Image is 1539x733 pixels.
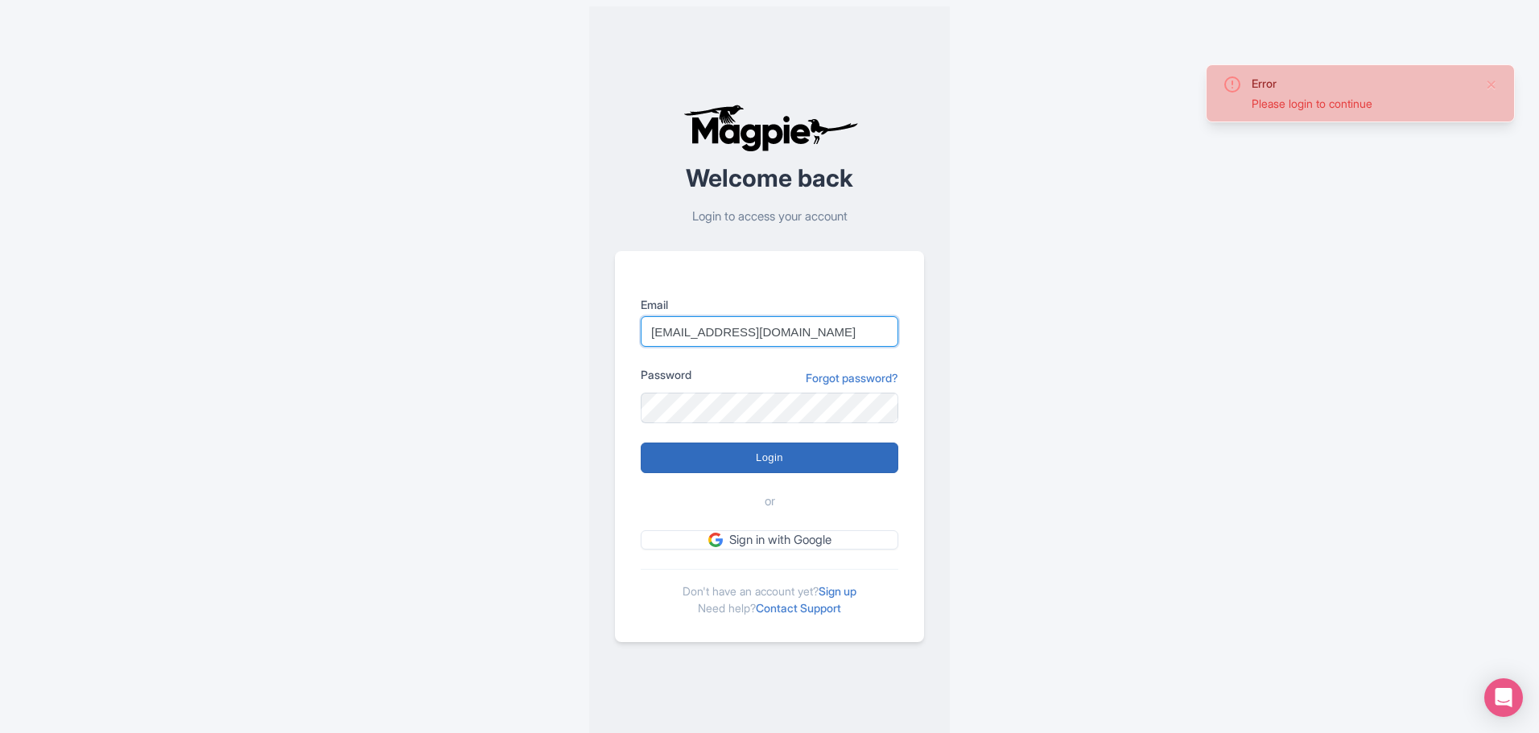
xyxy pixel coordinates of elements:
[1252,95,1472,112] div: Please login to continue
[641,366,691,383] label: Password
[1485,75,1498,94] button: Close
[641,443,898,473] input: Login
[641,316,898,347] input: you@example.com
[615,165,924,191] h2: Welcome back
[756,601,841,615] a: Contact Support
[806,369,898,386] a: Forgot password?
[641,296,898,313] label: Email
[679,104,860,152] img: logo-ab69f6fb50320c5b225c76a69d11143b.png
[708,533,723,547] img: google.svg
[641,530,898,550] a: Sign in with Google
[641,569,898,616] div: Don't have an account yet? Need help?
[615,208,924,226] p: Login to access your account
[1252,75,1472,92] div: Error
[819,584,856,598] a: Sign up
[1484,678,1523,717] div: Open Intercom Messenger
[765,492,775,511] span: or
